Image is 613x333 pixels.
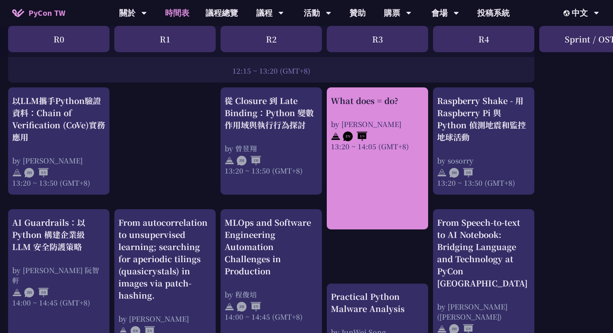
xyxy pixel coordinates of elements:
div: From Speech-to-text to AI Notebook: Bridging Language and Technology at PyCon [GEOGRAPHIC_DATA] [437,216,530,289]
div: 14:00 ~ 14:45 (GMT+8) [12,297,105,308]
div: From autocorrelation to unsupervised learning; searching for aperiodic tilings (quasicrystals) in... [118,216,212,301]
div: 13:20 ~ 13:50 (GMT+8) [437,178,530,188]
div: 從 Closure 到 Late Binding：Python 變數作用域與執行行為探討 [225,95,318,131]
div: 14:00 ~ 14:45 (GMT+8) [225,312,318,322]
div: by 程俊培 [225,289,318,299]
a: Raspberry Shake - 用 Raspberry Pi 與 Python 偵測地震和監控地球活動 by sosorry 13:20 ~ 13:50 (GMT+8) [437,95,530,188]
img: Home icon of PyCon TW 2025 [12,9,24,17]
div: 13:20 ~ 13:50 (GMT+8) [12,178,105,188]
div: by [PERSON_NAME] [118,314,212,324]
div: Practical Python Malware Analysis [331,291,424,315]
div: MLOps and Software Engineering Automation Challenges in Production [225,216,318,277]
img: ENEN.5a408d1.svg [343,132,367,141]
div: by [PERSON_NAME] 阮智軒 [12,265,105,285]
div: by [PERSON_NAME] [12,155,105,165]
img: ZHZH.38617ef.svg [237,156,261,165]
div: by [PERSON_NAME] ([PERSON_NAME]) [437,301,530,322]
div: Raspberry Shake - 用 Raspberry Pi 與 Python 偵測地震和監控地球活動 [437,95,530,143]
div: R1 [114,26,216,52]
img: ZHEN.371966e.svg [24,168,49,178]
div: AI Guardrails：以 Python 構建企業級 LLM 安全防護策略 [12,216,105,253]
a: 從 Closure 到 Late Binding：Python 變數作用域與執行行為探討 by 曾昱翔 13:20 ~ 13:50 (GMT+8) [225,95,318,188]
div: R4 [433,26,534,52]
img: ZHZH.38617ef.svg [24,288,49,297]
div: R2 [221,26,322,52]
div: 13:20 ~ 13:50 (GMT+8) [225,165,318,176]
div: 12:15 ~ 13:20 (GMT+8) [12,66,530,76]
img: svg+xml;base64,PHN2ZyB4bWxucz0iaHR0cDovL3d3dy53My5vcmcvMjAwMC9zdmciIHdpZHRoPSIyNCIgaGVpZ2h0PSIyNC... [12,168,22,178]
div: R0 [8,26,109,52]
a: PyCon TW [4,3,73,23]
span: PyCon TW [28,7,65,19]
img: ZHEN.371966e.svg [237,302,261,312]
img: svg+xml;base64,PHN2ZyB4bWxucz0iaHR0cDovL3d3dy53My5vcmcvMjAwMC9zdmciIHdpZHRoPSIyNCIgaGVpZ2h0PSIyNC... [12,288,22,297]
img: svg+xml;base64,PHN2ZyB4bWxucz0iaHR0cDovL3d3dy53My5vcmcvMjAwMC9zdmciIHdpZHRoPSIyNCIgaGVpZ2h0PSIyNC... [225,302,234,312]
div: R3 [327,26,428,52]
div: 以LLM攜手Python驗證資料：Chain of Verification (CoVe)實務應用 [12,95,105,143]
img: svg+xml;base64,PHN2ZyB4bWxucz0iaHR0cDovL3d3dy53My5vcmcvMjAwMC9zdmciIHdpZHRoPSIyNCIgaGVpZ2h0PSIyNC... [331,132,341,141]
div: by sosorry [437,155,530,165]
div: by 曾昱翔 [225,143,318,153]
div: by [PERSON_NAME] [331,119,424,129]
div: What does = do? [331,95,424,107]
a: 以LLM攜手Python驗證資料：Chain of Verification (CoVe)實務應用 by [PERSON_NAME] 13:20 ~ 13:50 (GMT+8) [12,95,105,188]
a: What does = do? by [PERSON_NAME] 13:20 ~ 14:05 (GMT+8) [331,95,424,222]
img: svg+xml;base64,PHN2ZyB4bWxucz0iaHR0cDovL3d3dy53My5vcmcvMjAwMC9zdmciIHdpZHRoPSIyNCIgaGVpZ2h0PSIyNC... [225,156,234,165]
img: ZHZH.38617ef.svg [449,168,474,178]
img: Locale Icon [564,10,572,16]
div: 13:20 ~ 14:05 (GMT+8) [331,141,424,151]
img: svg+xml;base64,PHN2ZyB4bWxucz0iaHR0cDovL3d3dy53My5vcmcvMjAwMC9zdmciIHdpZHRoPSIyNCIgaGVpZ2h0PSIyNC... [437,168,447,178]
